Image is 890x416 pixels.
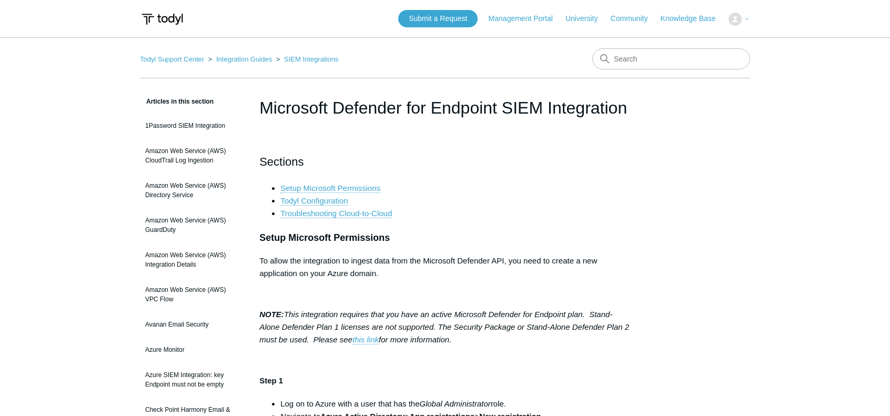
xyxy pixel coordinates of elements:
[565,13,608,24] a: University
[259,230,631,246] h3: Setup Microsoft Permissions
[140,245,244,275] a: Amazon Web Service (AWS) Integration Details
[140,55,204,63] a: Todyl Support Center
[280,209,392,218] a: Troubleshooting Cloud-to-Cloud
[259,95,631,120] h1: Microsoft Defender for Endpoint SIEM Integration
[259,153,631,171] h2: Sections
[259,376,283,385] strong: Step 1
[140,365,244,394] a: Azure SIEM Integration: key Endpoint must not be empty
[611,13,659,24] a: Community
[398,10,478,27] a: Submit a Request
[420,399,491,408] em: Global Administrator
[592,48,750,69] input: Search
[661,13,726,24] a: Knowledge Base
[352,335,379,344] a: this link
[259,310,629,344] em: This integration requires that you have an active Microsoft Defender for Endpoint plan. Stand-Alo...
[140,9,185,29] img: Todyl Support Center Help Center home page
[489,13,563,24] a: Management Portal
[274,55,339,63] li: SIEM Integrations
[140,141,244,170] a: Amazon Web Service (AWS) CloudTrail Log Ingestion
[206,55,274,63] li: Integration Guides
[140,176,244,205] a: Amazon Web Service (AWS) Directory Service
[259,310,284,319] strong: NOTE:
[140,210,244,240] a: Amazon Web Service (AWS) GuardDuty
[140,116,244,136] a: 1Password SIEM Integration
[140,340,244,360] a: Azure Monitor
[280,196,348,206] a: Todyl Configuration
[259,255,631,280] p: To allow the integration to ingest data from the Microsoft Defender API, you need to create a new...
[280,398,631,410] li: Log on to Azure with a user that has the role.
[216,55,272,63] a: Integration Guides
[140,280,244,309] a: Amazon Web Service (AWS) VPC Flow
[140,98,214,105] span: Articles in this section
[280,184,380,193] a: Setup Microsoft Permissions
[284,55,338,63] a: SIEM Integrations
[140,55,206,63] li: Todyl Support Center
[140,314,244,334] a: Avanan Email Security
